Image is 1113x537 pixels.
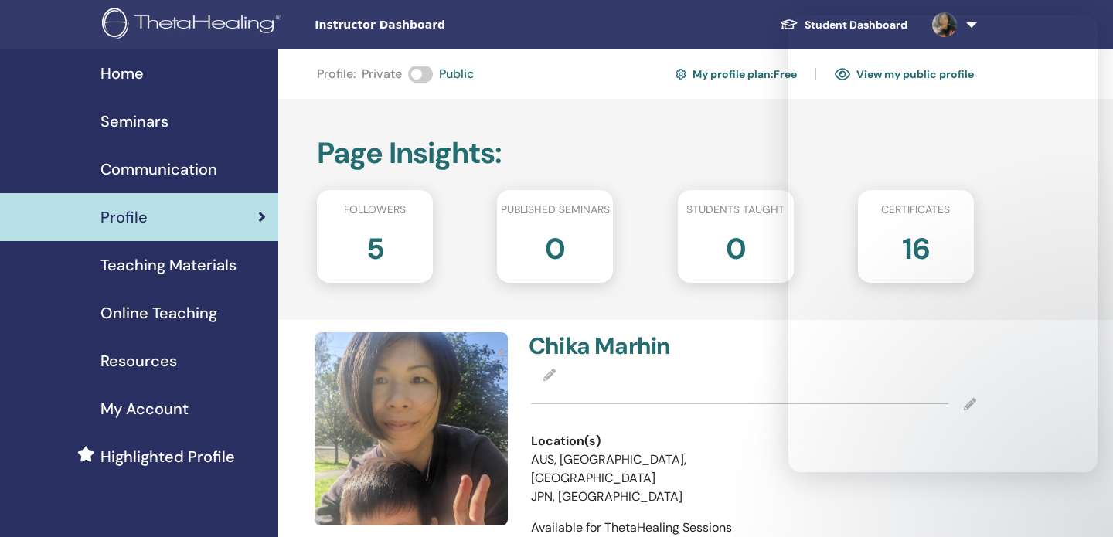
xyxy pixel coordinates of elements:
li: JPN, [GEOGRAPHIC_DATA] [531,488,703,506]
span: Private [362,65,402,83]
img: cog.svg [676,66,686,82]
img: graduation-cap-white.svg [780,18,798,31]
span: Profile [100,206,148,229]
img: logo.png [102,8,287,42]
span: Seminars [100,110,168,133]
span: My Account [100,397,189,420]
span: Available for ThetaHealing Sessions [531,519,732,535]
a: My profile plan:Free [676,62,797,87]
span: Highlighted Profile [100,445,235,468]
span: Public [439,65,474,83]
span: Followers [344,202,406,218]
span: Profile : [317,65,356,83]
iframe: Intercom live chat [788,15,1098,472]
span: Teaching Materials [100,253,237,277]
a: Student Dashboard [768,11,920,39]
img: default.jpg [315,332,508,525]
h2: 0 [726,224,746,267]
h2: 0 [545,224,565,267]
li: AUS, [GEOGRAPHIC_DATA], [GEOGRAPHIC_DATA] [531,450,703,488]
span: Home [100,62,144,85]
span: Students taught [686,202,785,218]
iframe: Intercom live chat [1060,484,1098,522]
span: Instructor Dashboard [315,17,546,33]
span: Location(s) [531,432,601,450]
span: Resources [100,349,177,372]
h4: Chika Marhin [529,332,744,360]
h2: 5 [366,224,384,267]
span: Online Teaching [100,301,217,325]
img: default.jpg [932,12,957,37]
span: Communication [100,158,217,181]
h2: Page Insights : [317,136,974,172]
span: Published seminars [501,202,610,218]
